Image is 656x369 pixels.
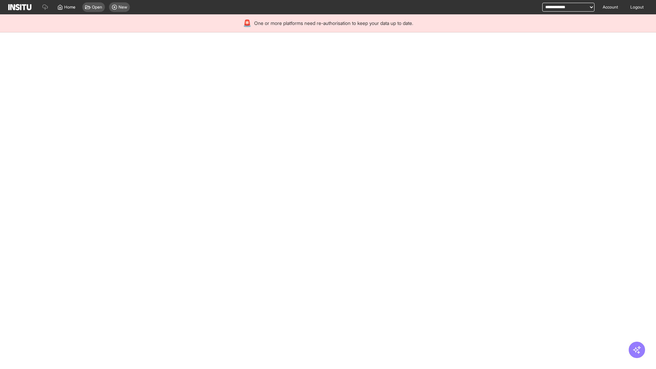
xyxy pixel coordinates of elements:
[243,18,251,28] div: 🚨
[64,4,76,10] span: Home
[92,4,102,10] span: Open
[119,4,127,10] span: New
[254,20,413,27] span: One or more platforms need re-authorisation to keep your data up to date.
[8,4,31,10] img: Logo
